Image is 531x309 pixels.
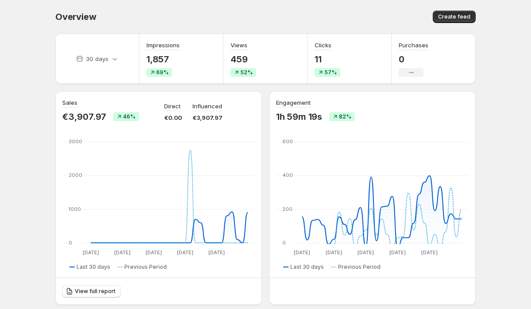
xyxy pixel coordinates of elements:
span: Previous Period [338,263,381,271]
h3: Views [231,41,247,50]
span: 82% [339,113,351,120]
text: [DATE] [146,249,162,256]
p: Influenced [192,102,222,111]
p: 30 days [86,54,108,63]
span: Overview [55,11,96,22]
h3: Sales [62,98,77,107]
h3: Impressions [146,41,180,50]
text: 0 [282,240,286,246]
p: Direct [164,102,181,111]
text: [DATE] [208,249,225,256]
text: [DATE] [358,249,374,256]
text: 3000 [69,138,82,145]
span: Create feed [438,13,470,20]
span: 52% [240,69,253,76]
h3: Purchases [399,41,428,50]
text: 2000 [69,172,82,178]
span: 46% [123,113,135,120]
span: 57% [324,69,337,76]
text: 600 [282,138,293,145]
h3: Clicks [315,41,331,50]
text: 400 [282,172,293,178]
p: 459 [231,54,256,65]
text: 200 [282,206,292,212]
text: 0 [69,240,72,246]
span: Last 30 days [290,263,324,271]
p: 1,857 [146,54,180,65]
button: Create feed [433,11,476,23]
span: View full report [75,288,115,295]
h3: Engagement [276,98,311,107]
p: €3,907.97 [192,113,223,122]
p: 11 [315,54,340,65]
p: €0.00 [164,113,182,122]
text: [DATE] [83,249,99,256]
p: 0 [399,54,428,65]
text: 1000 [69,206,81,212]
text: [DATE] [177,249,193,256]
text: [DATE] [389,249,406,256]
text: [DATE] [294,249,310,256]
a: View full report [62,285,121,298]
text: [DATE] [326,249,342,256]
span: 69% [156,69,169,76]
p: €3,907.97 [62,111,106,122]
span: Previous Period [124,263,167,271]
text: [DATE] [421,249,438,256]
text: [DATE] [114,249,131,256]
p: 1h 59m 19s [276,111,322,122]
span: Last 30 days [77,263,110,271]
